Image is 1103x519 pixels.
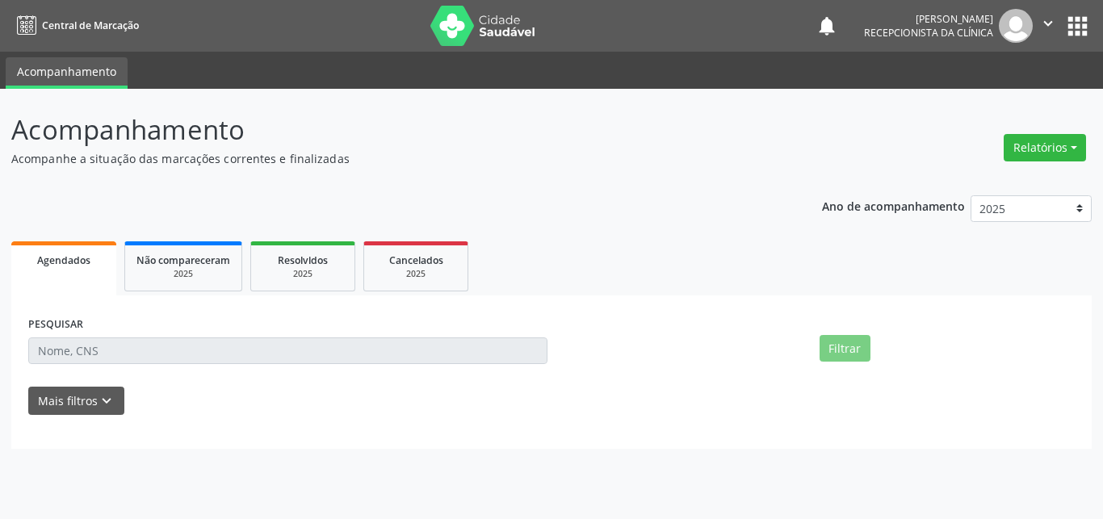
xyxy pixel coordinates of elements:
[1063,12,1092,40] button: apps
[11,150,768,167] p: Acompanhe a situação das marcações correntes e finalizadas
[42,19,139,32] span: Central de Marcação
[1033,9,1063,43] button: 
[136,253,230,267] span: Não compareceram
[822,195,965,216] p: Ano de acompanhamento
[389,253,443,267] span: Cancelados
[28,337,547,365] input: Nome, CNS
[278,253,328,267] span: Resolvidos
[1004,134,1086,161] button: Relatórios
[28,387,124,415] button: Mais filtroskeyboard_arrow_down
[28,312,83,337] label: PESQUISAR
[1039,15,1057,32] i: 
[820,335,870,362] button: Filtrar
[37,253,90,267] span: Agendados
[864,26,993,40] span: Recepcionista da clínica
[375,268,456,280] div: 2025
[6,57,128,89] a: Acompanhamento
[11,110,768,150] p: Acompanhamento
[98,392,115,410] i: keyboard_arrow_down
[999,9,1033,43] img: img
[11,12,139,39] a: Central de Marcação
[262,268,343,280] div: 2025
[136,268,230,280] div: 2025
[864,12,993,26] div: [PERSON_NAME]
[816,15,838,37] button: notifications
